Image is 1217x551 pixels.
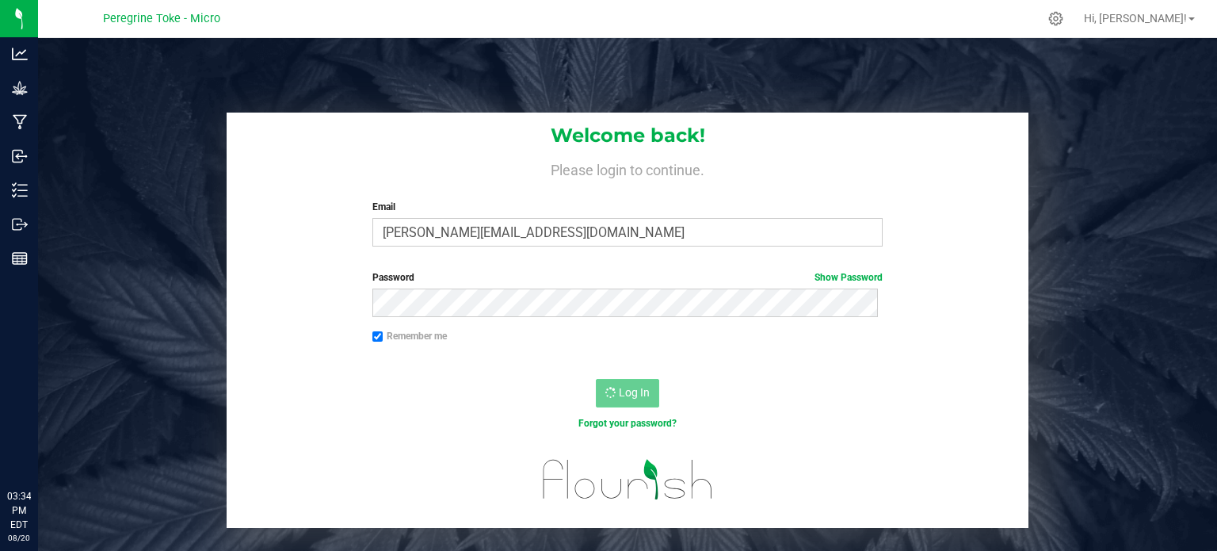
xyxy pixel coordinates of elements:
inline-svg: Reports [12,251,28,266]
inline-svg: Outbound [12,216,28,232]
p: 03:34 PM EDT [7,489,31,532]
button: Log In [596,379,659,408]
span: Peregrine Toke - Micro [103,12,220,25]
inline-svg: Manufacturing [12,114,28,130]
span: Log In [619,386,650,399]
span: Password [372,272,414,283]
label: Remember me [372,329,447,343]
h4: Please login to continue. [227,159,1028,178]
input: Remember me [372,331,383,342]
span: Hi, [PERSON_NAME]! [1084,12,1187,25]
div: Manage settings [1046,11,1066,26]
inline-svg: Inventory [12,182,28,198]
inline-svg: Inbound [12,148,28,164]
label: Email [372,200,883,214]
img: flourish_logo.svg [528,447,728,511]
a: Forgot your password? [578,418,677,429]
inline-svg: Grow [12,80,28,96]
a: Show Password [815,272,883,283]
p: 08/20 [7,532,31,544]
h1: Welcome back! [227,125,1028,146]
inline-svg: Analytics [12,46,28,62]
